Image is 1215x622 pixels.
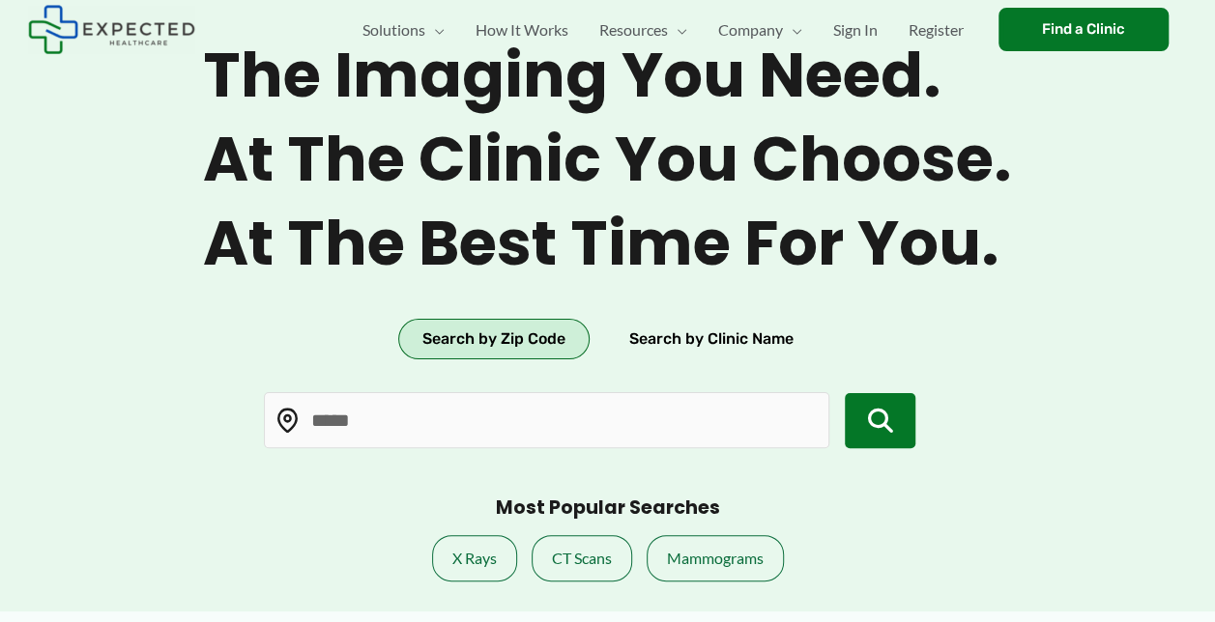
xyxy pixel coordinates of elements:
[28,5,195,54] img: Expected Healthcare Logo - side, dark font, small
[203,207,1012,281] span: At the best time for you.
[605,319,818,359] button: Search by Clinic Name
[496,496,720,521] h3: Most Popular Searches
[532,535,632,581] a: CT Scans
[998,8,1169,51] a: Find a Clinic
[432,535,517,581] a: X Rays
[275,409,301,434] img: Location pin
[203,39,1012,113] span: The imaging you need.
[647,535,784,581] a: Mammograms
[398,319,590,359] button: Search by Zip Code
[203,123,1012,197] span: At the clinic you choose.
